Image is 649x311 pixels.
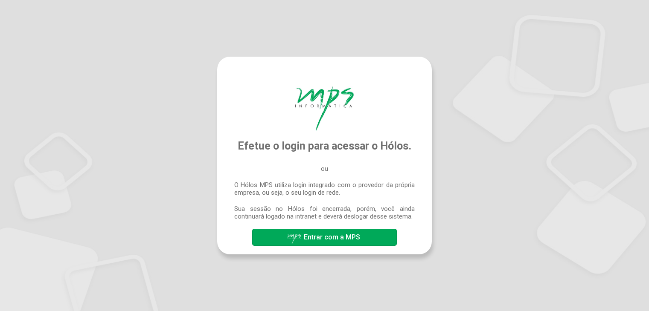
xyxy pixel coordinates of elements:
[252,229,396,246] button: Entrar com a MPS
[234,205,415,220] span: Sua sessão no Hólos foi encerrada, porém, você ainda continuará logado na intranet e deverá deslo...
[295,86,353,131] img: Hólos Mps Digital
[234,181,415,196] span: O Hólos MPS utiliza login integrado com o provedor da própria empresa, ou seja, o seu login de rede.
[321,165,328,173] span: ou
[304,233,360,241] span: Entrar com a MPS
[238,140,411,152] span: Efetue o login para acessar o Hólos.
